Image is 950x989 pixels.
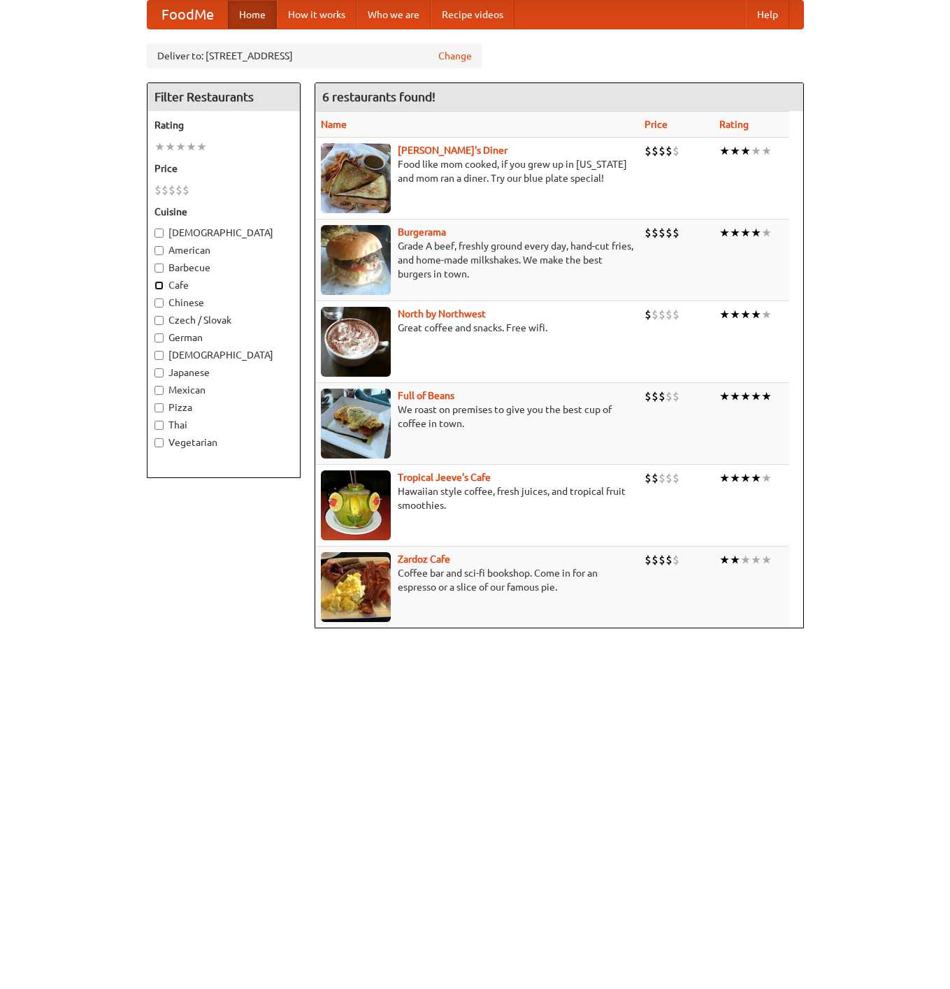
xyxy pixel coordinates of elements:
[154,333,164,342] input: German
[751,143,761,159] li: ★
[730,389,740,404] li: ★
[321,566,633,594] p: Coffee bar and sci-fi bookshop. Come in for an espresso or a slice of our famous pie.
[672,389,679,404] li: $
[740,143,751,159] li: ★
[746,1,789,29] a: Help
[321,225,391,295] img: burgerama.jpg
[154,351,164,360] input: [DEMOGRAPHIC_DATA]
[658,470,665,486] li: $
[665,143,672,159] li: $
[658,225,665,240] li: $
[645,552,652,568] li: $
[154,435,293,449] label: Vegetarian
[154,161,293,175] h5: Price
[730,470,740,486] li: ★
[645,143,652,159] li: $
[719,143,730,159] li: ★
[154,281,164,290] input: Cafe
[652,389,658,404] li: $
[321,119,347,130] a: Name
[719,552,730,568] li: ★
[398,226,446,238] b: Burgerama
[154,403,164,412] input: Pizza
[175,182,182,198] li: $
[672,470,679,486] li: $
[321,552,391,622] img: zardoz.jpg
[154,348,293,362] label: [DEMOGRAPHIC_DATA]
[154,368,164,377] input: Japanese
[665,470,672,486] li: $
[652,143,658,159] li: $
[154,298,164,308] input: Chinese
[652,307,658,322] li: $
[751,225,761,240] li: ★
[321,307,391,377] img: north.jpg
[645,470,652,486] li: $
[398,554,450,565] a: Zardoz Cafe
[730,143,740,159] li: ★
[147,43,482,68] div: Deliver to: [STREET_ADDRESS]
[652,470,658,486] li: $
[154,205,293,219] h5: Cuisine
[154,313,293,327] label: Czech / Slovak
[719,470,730,486] li: ★
[154,296,293,310] label: Chinese
[186,139,196,154] li: ★
[154,261,293,275] label: Barbecue
[740,552,751,568] li: ★
[154,118,293,132] h5: Rating
[154,226,293,240] label: [DEMOGRAPHIC_DATA]
[165,139,175,154] li: ★
[154,383,293,397] label: Mexican
[161,182,168,198] li: $
[438,49,472,63] a: Change
[321,143,391,213] img: sallys.jpg
[154,316,164,325] input: Czech / Slovak
[761,470,772,486] li: ★
[665,225,672,240] li: $
[154,139,165,154] li: ★
[672,552,679,568] li: $
[154,418,293,432] label: Thai
[751,389,761,404] li: ★
[652,552,658,568] li: $
[398,308,486,319] b: North by Northwest
[321,470,391,540] img: jeeves.jpg
[730,552,740,568] li: ★
[730,225,740,240] li: ★
[761,307,772,322] li: ★
[154,331,293,345] label: German
[719,225,730,240] li: ★
[645,307,652,322] li: $
[761,389,772,404] li: ★
[398,145,508,156] a: [PERSON_NAME]'s Diner
[761,143,772,159] li: ★
[431,1,514,29] a: Recipe videos
[321,321,633,335] p: Great coffee and snacks. Free wifi.
[398,390,454,401] b: Full of Beans
[740,470,751,486] li: ★
[761,225,772,240] li: ★
[665,552,672,568] li: $
[154,264,164,273] input: Barbecue
[147,1,228,29] a: FoodMe
[645,225,652,240] li: $
[751,552,761,568] li: ★
[740,225,751,240] li: ★
[154,229,164,238] input: [DEMOGRAPHIC_DATA]
[322,90,436,103] ng-pluralize: 6 restaurants found!
[658,143,665,159] li: $
[154,386,164,395] input: Mexican
[175,139,186,154] li: ★
[652,225,658,240] li: $
[719,119,749,130] a: Rating
[182,182,189,198] li: $
[154,438,164,447] input: Vegetarian
[761,552,772,568] li: ★
[719,389,730,404] li: ★
[719,307,730,322] li: ★
[196,139,207,154] li: ★
[147,83,300,111] h4: Filter Restaurants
